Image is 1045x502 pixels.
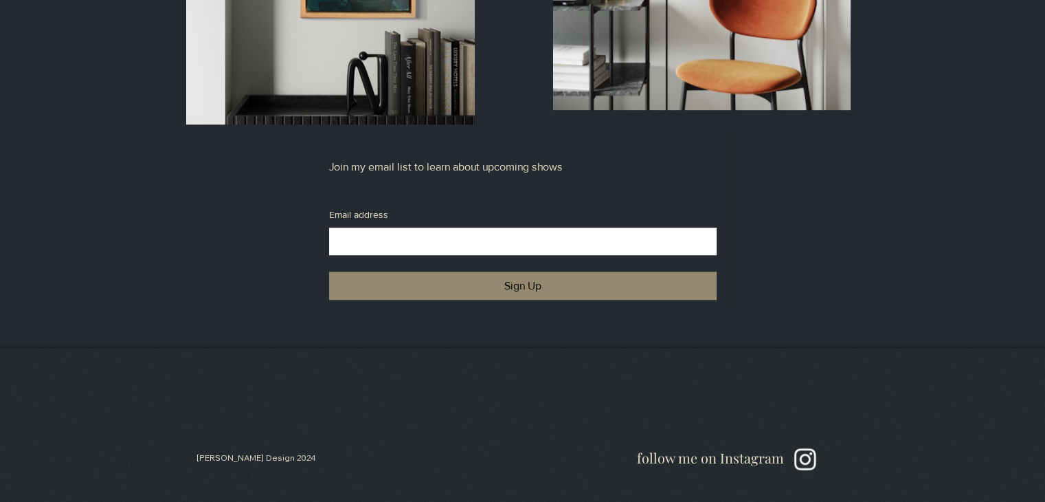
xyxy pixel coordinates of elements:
[637,451,784,466] a: follow me on Instagram
[504,279,541,292] span: Sign Up
[329,142,717,300] form: Email subscribers
[329,272,717,300] button: Sign Up
[791,444,820,473] img: Instagram
[329,161,563,173] span: Join my email list to learn about upcoming shows
[791,444,820,473] ul: Social Bar
[329,208,388,222] label: Email address
[329,228,708,255] input: Email address
[637,448,784,467] span: follow me on Instagram
[196,452,316,463] span: [PERSON_NAME] Design 2024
